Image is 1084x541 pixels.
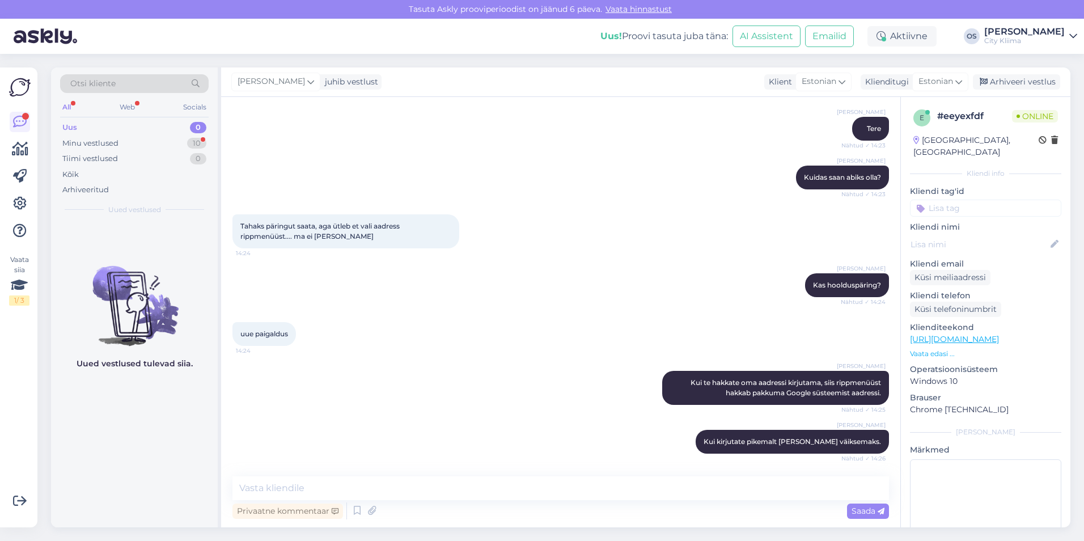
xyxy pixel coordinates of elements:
a: [PERSON_NAME]City Kliima [984,27,1077,45]
div: Socials [181,100,209,115]
span: [PERSON_NAME] [837,421,886,429]
a: Vaata hinnastust [602,4,675,14]
span: Estonian [802,75,836,88]
div: 1 / 3 [9,295,29,306]
span: Tere [867,124,881,133]
span: 14:24 [236,249,278,257]
div: Klienditugi [861,76,909,88]
span: [PERSON_NAME] [837,264,886,273]
span: Kui te hakkate oma aadressi kirjutama, siis rippmenüüst hakkab pakkuma Google süsteemist aadressi. [691,378,883,397]
div: Arhiveeri vestlus [973,74,1060,90]
div: 0 [190,122,206,133]
span: Estonian [918,75,953,88]
span: e [920,113,924,122]
button: Emailid [805,26,854,47]
div: Arhiveeritud [62,184,109,196]
span: Nähtud ✓ 14:23 [841,190,886,198]
div: Kliendi info [910,168,1061,179]
span: Otsi kliente [70,78,116,90]
div: Minu vestlused [62,138,118,149]
div: Tiimi vestlused [62,153,118,164]
img: No chats [51,246,218,348]
div: Kõik [62,169,79,180]
div: 0 [190,153,206,164]
p: Klienditeekond [910,322,1061,333]
span: uue paigaldus [240,329,288,338]
span: Tahaks päringut saata, aga ütleb et vali aadress rippmenüüst.... ma ei [PERSON_NAME] [240,222,401,240]
div: [PERSON_NAME] [984,27,1065,36]
div: Küsi telefoninumbrit [910,302,1001,317]
div: # eeyexfdf [937,109,1012,123]
span: Nähtud ✓ 14:23 [841,141,886,150]
div: Vaata siia [9,255,29,306]
div: juhib vestlust [320,76,378,88]
span: Nähtud ✓ 14:26 [841,454,886,463]
div: [GEOGRAPHIC_DATA], [GEOGRAPHIC_DATA] [913,134,1039,158]
p: Windows 10 [910,375,1061,387]
div: Privaatne kommentaar [232,504,343,519]
div: Web [117,100,137,115]
span: [PERSON_NAME] [837,157,886,165]
div: Küsi meiliaadressi [910,270,990,285]
span: Kas hoolduspäring? [813,281,881,289]
span: [PERSON_NAME] [238,75,305,88]
div: Uus [62,122,77,133]
img: Askly Logo [9,77,31,98]
p: Uued vestlused tulevad siia. [77,358,193,370]
div: Proovi tasuta juba täna: [600,29,728,43]
p: Kliendi nimi [910,221,1061,233]
a: [URL][DOMAIN_NAME] [910,334,999,344]
p: Operatsioonisüsteem [910,364,1061,375]
span: Nähtud ✓ 14:24 [841,298,886,306]
p: Märkmed [910,444,1061,456]
div: City Kliima [984,36,1065,45]
span: [PERSON_NAME] [837,362,886,370]
span: Nähtud ✓ 14:25 [841,405,886,414]
span: [PERSON_NAME] [837,108,886,116]
span: Kuidas saan abiks olla? [804,173,881,181]
p: Kliendi telefon [910,290,1061,302]
input: Lisa nimi [911,238,1048,251]
p: Brauser [910,392,1061,404]
span: Uued vestlused [108,205,161,215]
span: Kui kirjutate pikemalt [PERSON_NAME] väiksemaks. [704,437,881,446]
b: Uus! [600,31,622,41]
p: Vaata edasi ... [910,349,1061,359]
p: Chrome [TECHNICAL_ID] [910,404,1061,416]
div: Aktiivne [867,26,937,47]
span: 14:24 [236,346,278,355]
div: OS [964,28,980,44]
p: Kliendi tag'id [910,185,1061,197]
input: Lisa tag [910,200,1061,217]
span: Saada [852,506,884,516]
button: AI Assistent [732,26,801,47]
p: Kliendi email [910,258,1061,270]
div: All [60,100,73,115]
span: Online [1012,110,1058,122]
div: 10 [187,138,206,149]
div: [PERSON_NAME] [910,427,1061,437]
div: Klient [764,76,792,88]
